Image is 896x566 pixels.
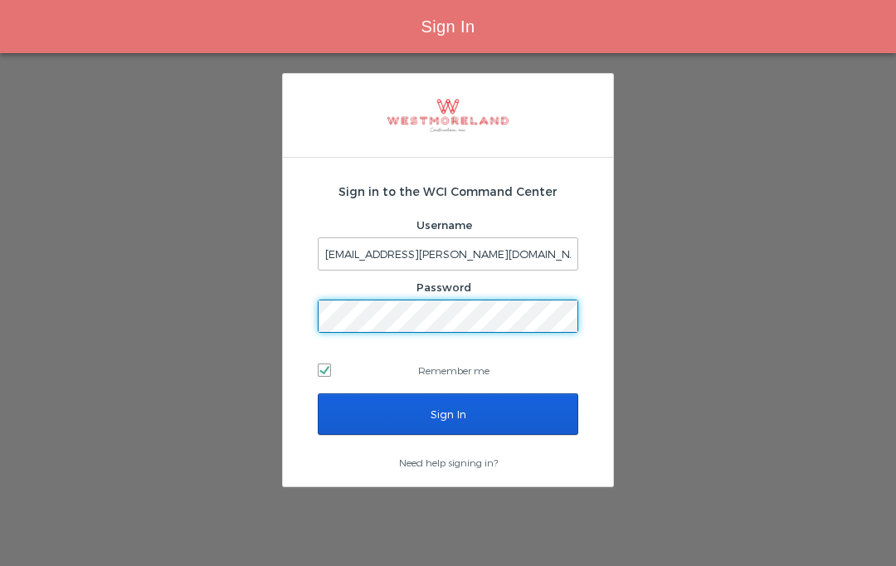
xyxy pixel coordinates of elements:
[318,183,578,200] h2: Sign in to the WCI Command Center
[416,218,472,232] label: Username
[318,393,578,435] input: Sign In
[416,281,471,294] label: Password
[318,358,578,383] label: Remember me
[421,17,475,36] span: Sign In
[399,456,498,468] a: Need help signing in?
